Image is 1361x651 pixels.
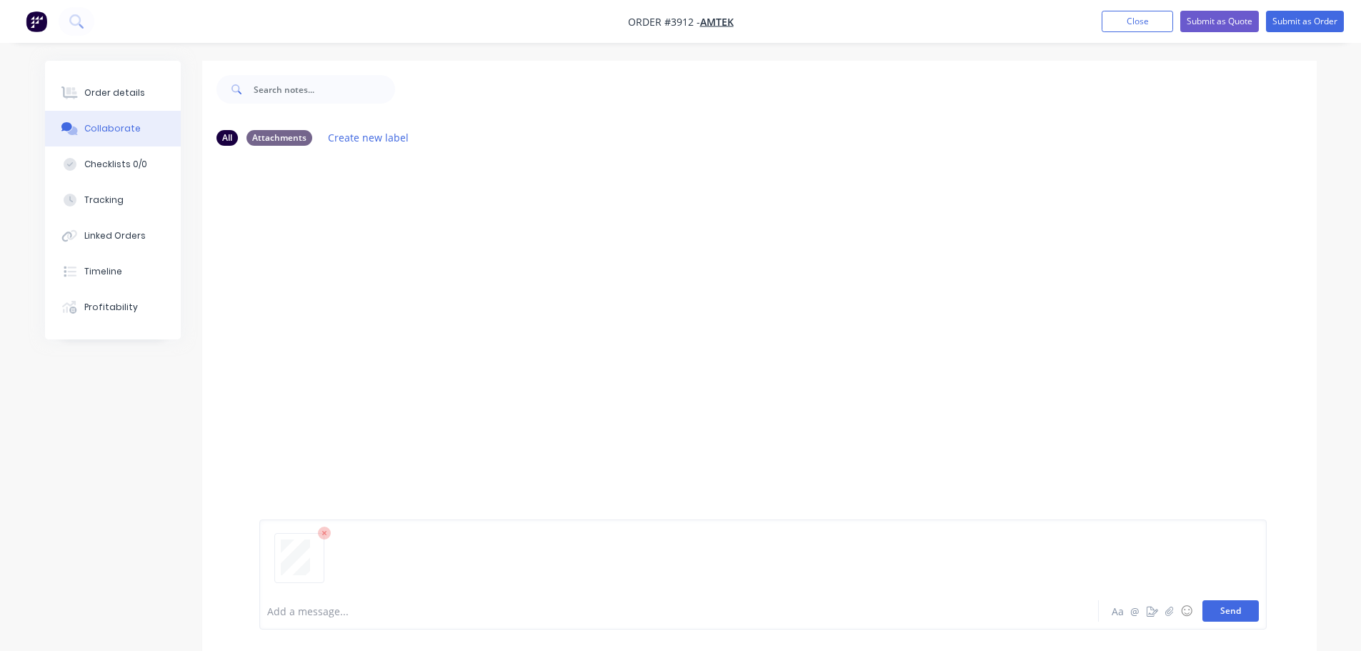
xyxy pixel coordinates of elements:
[45,146,181,182] button: Checklists 0/0
[1110,602,1127,620] button: Aa
[1266,11,1344,32] button: Submit as Order
[26,11,47,32] img: Factory
[254,75,395,104] input: Search notes...
[1102,11,1173,32] button: Close
[45,111,181,146] button: Collaborate
[84,122,141,135] div: Collaborate
[700,15,734,29] a: Amtek
[45,218,181,254] button: Linked Orders
[45,182,181,218] button: Tracking
[216,130,238,146] div: All
[45,254,181,289] button: Timeline
[246,130,312,146] div: Attachments
[321,128,417,147] button: Create new label
[1178,602,1195,620] button: ☺
[1202,600,1259,622] button: Send
[45,289,181,325] button: Profitability
[1127,602,1144,620] button: @
[1180,11,1259,32] button: Submit as Quote
[84,229,146,242] div: Linked Orders
[84,158,147,171] div: Checklists 0/0
[84,265,122,278] div: Timeline
[45,75,181,111] button: Order details
[84,194,124,207] div: Tracking
[84,86,145,99] div: Order details
[84,301,138,314] div: Profitability
[628,15,700,29] span: Order #3912 -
